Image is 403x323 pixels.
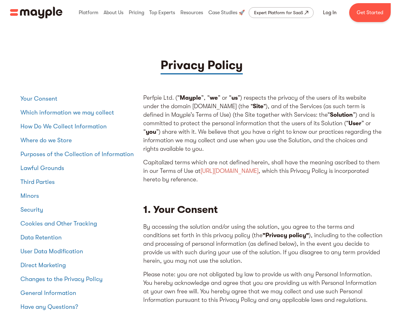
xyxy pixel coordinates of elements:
[263,232,309,239] strong: "Privacy policy"
[20,246,137,256] a: User Data Modification
[102,3,125,23] div: About Us
[349,3,391,22] a: Get Started
[180,94,201,101] strong: Mayple
[20,232,137,243] a: Data Retention
[20,274,137,284] a: Changes to the Privacy Policy
[201,167,258,174] a: [URL][DOMAIN_NAME]
[253,103,264,110] strong: Site
[20,94,137,104] a: Your Consent
[10,7,62,19] a: home
[249,7,314,18] a: Expert Platform for SaaS
[254,9,303,16] div: Expert Platform for SaaS
[143,158,383,184] p: Capitalized terms which are not defined herein, shall have the meaning ascribed to them in our Te...
[20,149,137,159] a: Purposes of the Collection of Information
[77,3,100,23] div: Platform
[143,204,218,215] strong: 1. Your Consent
[10,7,62,19] img: Mayple logo
[127,3,146,23] div: Pricing
[20,260,137,270] a: Direct Marketing
[330,111,353,118] strong: Solution
[315,5,344,20] a: Log In
[20,135,137,145] a: Where do we Store
[161,58,243,72] strong: Privacy Policy
[143,270,383,304] p: Please note: you are not obligated by law to provide us with any Personal Information. You hereby...
[20,219,137,229] a: Cookies and Other Tracking
[20,108,137,118] a: Which information we may collect
[20,288,137,298] a: General Information
[146,128,156,135] strong: you
[20,191,137,201] a: Minors
[143,94,383,153] p: Perfpie Ltd. (“ ”, “ ” or “ ”) respects the privacy of the users of its website under the domain ...
[20,163,137,173] a: Lawful Grounds
[20,121,137,132] a: How Do We Collect Information
[210,94,218,101] strong: we
[231,94,238,101] strong: us
[179,3,205,23] div: Resources
[20,205,137,215] a: Security
[148,3,177,23] div: Top Experts
[143,223,383,265] p: By accessing the solution and/or using the solution, you agree to the terms and conditions set fo...
[20,177,137,187] a: Third Parties
[20,302,137,312] a: Have any Questions?
[349,120,361,127] strong: User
